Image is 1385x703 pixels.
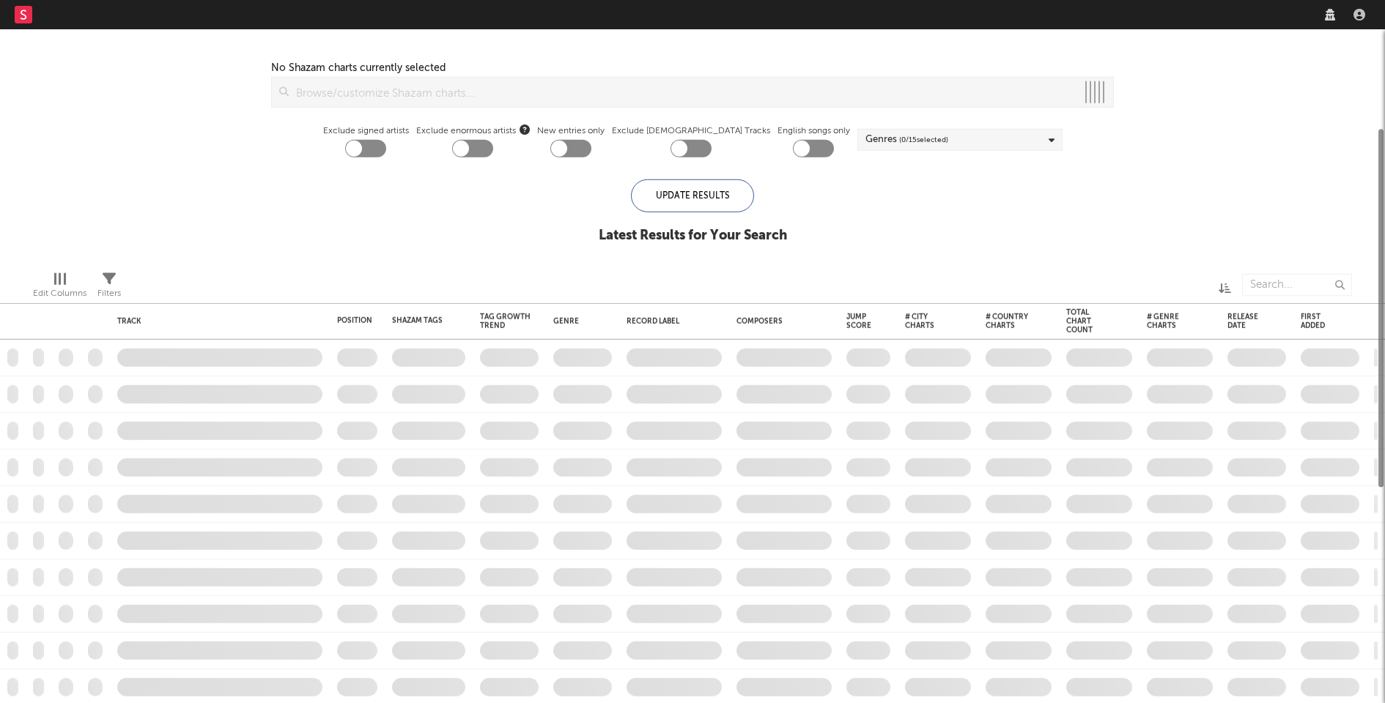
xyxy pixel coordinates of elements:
input: Browse/customize Shazam charts... [289,78,1076,107]
div: # Country Charts [986,313,1030,330]
div: First Added [1301,313,1337,330]
button: Exclude enormous artists [520,122,530,136]
div: Filters [97,267,121,309]
div: # City Charts [905,313,949,330]
label: English songs only [778,122,850,140]
div: Genre [553,317,605,326]
div: Track [117,317,315,326]
label: Exclude signed artists [323,122,409,140]
div: Filters [97,285,121,302]
label: New entries only [537,122,605,140]
div: Total Chart Count [1066,308,1110,335]
div: Shazam Tags [392,316,443,324]
div: Latest Results for Your Search [599,227,787,245]
span: ( 0 / 15 selected) [899,131,948,149]
div: Composers [736,317,824,326]
input: Search... [1242,274,1352,296]
div: No Shazam charts currently selected [271,59,446,77]
div: Edit Columns [33,285,86,302]
div: Tag Growth Trend [480,313,531,330]
div: # Genre Charts [1147,313,1191,330]
div: Jump Score [846,313,871,330]
div: Release Date [1227,313,1264,330]
div: Edit Columns [33,267,86,309]
div: Genres [865,131,948,149]
div: Record Label [627,317,714,326]
label: Exclude [DEMOGRAPHIC_DATA] Tracks [612,122,770,140]
span: Exclude enormous artists [416,122,530,140]
div: Update Results [631,179,754,212]
div: Position [337,316,372,324]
